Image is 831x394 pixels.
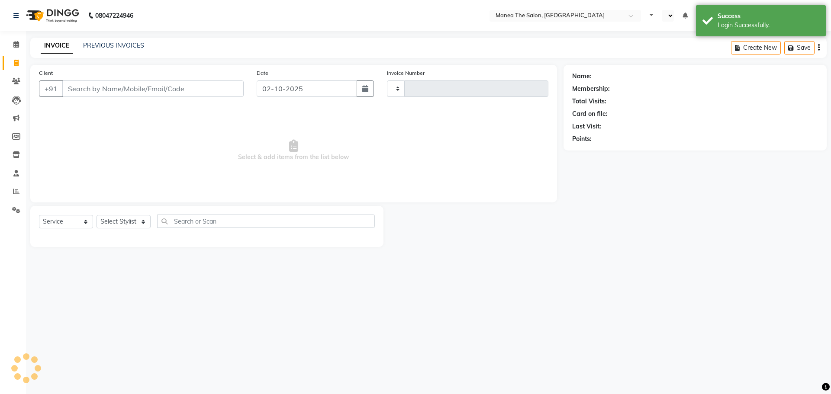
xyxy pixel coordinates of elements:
[572,135,592,144] div: Points:
[572,109,608,119] div: Card on file:
[39,80,63,97] button: +91
[731,41,781,54] button: Create New
[257,69,268,77] label: Date
[95,3,133,28] b: 08047224946
[572,97,606,106] div: Total Visits:
[157,215,375,228] input: Search or Scan
[718,12,819,21] div: Success
[62,80,244,97] input: Search by Name/Mobile/Email/Code
[39,69,53,77] label: Client
[572,72,592,81] div: Name:
[41,38,73,54] a: INVOICE
[784,41,815,54] button: Save
[22,3,81,28] img: logo
[572,84,610,93] div: Membership:
[83,42,144,49] a: PREVIOUS INVOICES
[387,69,425,77] label: Invoice Number
[572,122,601,131] div: Last Visit:
[718,21,819,30] div: Login Successfully.
[39,107,548,194] span: Select & add items from the list below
